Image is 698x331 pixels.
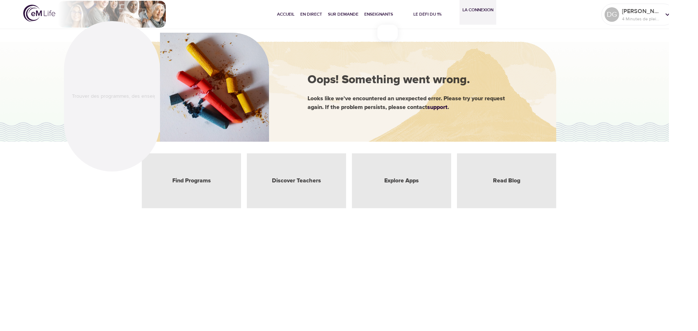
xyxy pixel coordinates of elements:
p: 4 Minutes de pleine conscience [622,16,661,22]
span: Enseignants [364,11,393,18]
a: Read Blog [493,177,520,185]
a: support [427,104,448,110]
a: Discover Teachers [272,177,321,185]
a: Explore Apps [384,177,419,185]
span: La Connexion [462,6,493,14]
span: Accueil [277,11,294,18]
img: logo [23,5,55,22]
span: Le défi du 1% [413,11,442,18]
div: Looks like we've encountered an unexpected error. Please try your request again. If the problem p... [308,94,533,112]
img: hero [160,33,269,142]
span: En direct [300,11,322,18]
p: [PERSON_NAME] [622,7,661,16]
a: Find Programs [172,177,211,185]
div: DG [605,7,619,22]
span: Sur demande [328,11,358,18]
div: Oops! Something went wrong. [308,72,533,89]
input: Trouver des programmes, des enseignants, etc... [72,89,160,104]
